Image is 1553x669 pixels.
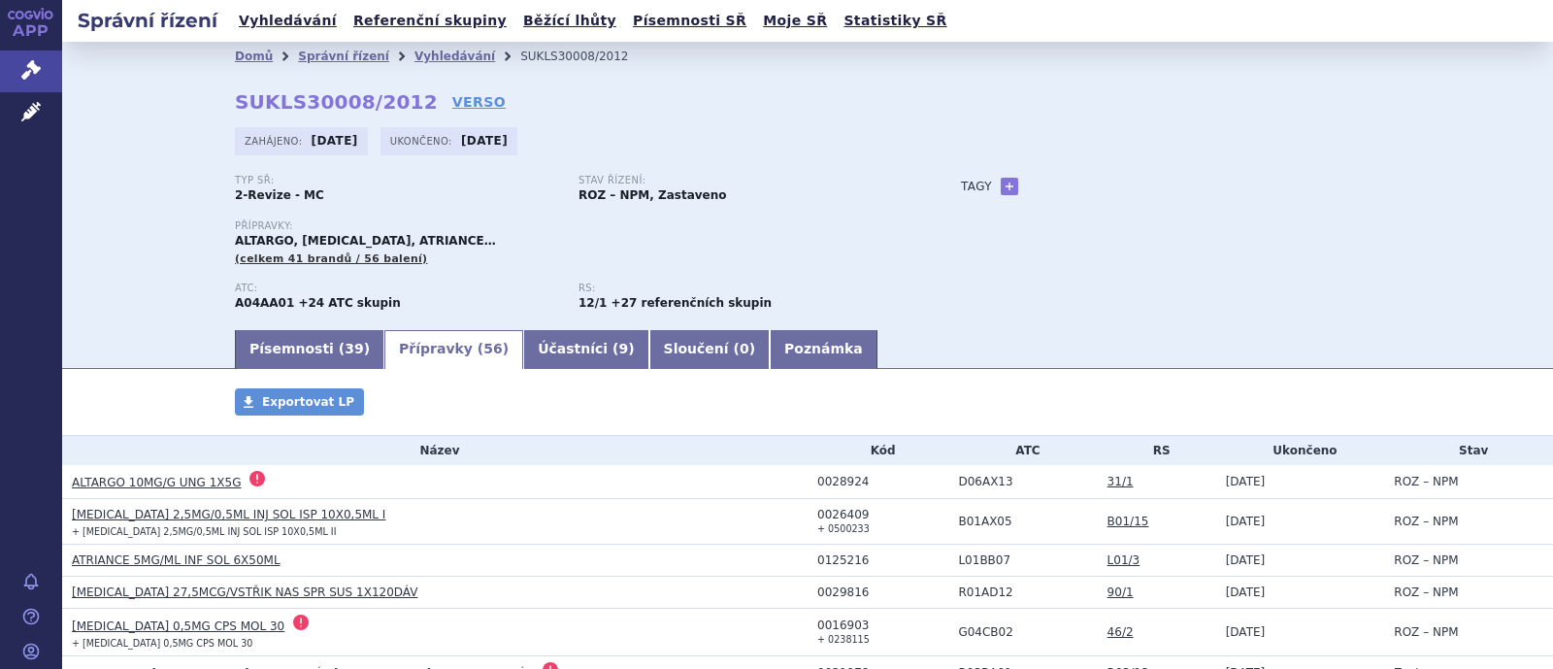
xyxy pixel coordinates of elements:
[233,8,343,34] a: Vyhledávání
[1226,585,1266,599] span: [DATE]
[1216,436,1385,465] th: Ukončeno
[452,92,506,112] a: VERSO
[235,234,496,248] span: ALTARGO, [MEDICAL_DATA], ATRIANCE…
[262,395,354,409] span: Exportovat LP
[627,8,752,34] a: Písemnosti SŘ
[235,388,364,416] a: Exportovat LP
[235,90,438,114] strong: SUKLS30008/2012
[757,8,833,34] a: Moje SŘ
[770,330,877,369] a: Poznámka
[1226,475,1266,488] span: [DATE]
[1384,545,1553,577] td: ROZ – NPM
[817,634,870,645] small: + 0238115
[72,508,385,521] a: [MEDICAL_DATA] 2,5MG/0,5ML INJ SOL ISP 10X0,5ML I
[245,133,306,149] span: Zahájeno:
[298,50,389,63] a: Správní řízení
[611,296,772,310] strong: +27 referenčních skupin
[517,8,622,34] a: Běžící lhůty
[461,134,508,148] strong: [DATE]
[948,436,1097,465] th: ATC
[1107,475,1134,488] a: 31/1
[312,134,358,148] strong: [DATE]
[948,499,1097,545] td: FONDAPARINUX
[235,175,559,186] p: Typ SŘ:
[817,553,948,567] div: 0125216
[72,553,281,567] a: ATRIANCE 5MG/ML INF SOL 6X50ML
[948,465,1097,499] td: RETAPAMULIN
[1226,553,1266,567] span: [DATE]
[817,523,870,534] small: + 0500233
[235,188,324,202] strong: 2-Revize - MC
[948,609,1097,656] td: DUTASTERID
[1384,499,1553,545] td: ROZ – NPM
[578,175,903,186] p: Stav řízení:
[817,585,948,599] div: 0029816
[1107,625,1134,639] a: 46/2
[1107,515,1149,528] a: B01/15
[72,526,336,537] small: + [MEDICAL_DATA] 2,5MG/0,5ML INJ SOL ISP 10X0,5ML II
[235,252,427,265] span: (celkem 41 brandů / 56 balení)
[578,283,903,294] p: RS:
[235,50,273,63] a: Domů
[948,577,1097,609] td: FLUTIKASON-FUROÁT
[1384,436,1553,465] th: Stav
[578,188,727,202] strong: ROZ – NPM, Zastaveno
[520,42,653,71] li: SUKLS30008/2012
[347,8,512,34] a: Referenční skupiny
[249,471,265,486] span: Registrace tohoto přípravku byla zrušena.
[1107,553,1140,567] a: L01/3
[817,619,948,632] div: 0016903
[808,436,948,465] th: Kód
[72,619,284,633] a: [MEDICAL_DATA] 0,5MG CPS MOL 30
[72,585,417,599] a: [MEDICAL_DATA] 27,5MCG/VSTŘIK NAS SPR SUS 1X120DÁV
[740,341,749,356] span: 0
[817,475,948,488] div: 0028924
[235,283,559,294] p: ATC:
[1384,609,1553,656] td: ROZ – NPM
[235,330,384,369] a: Písemnosti (39)
[961,175,992,198] h3: Tagy
[235,296,294,310] strong: ONDANSETRON
[293,615,309,630] span: Registrace tohoto přípravku byla zrušena.
[1098,436,1216,465] th: RS
[1107,585,1134,599] a: 90/1
[62,436,808,465] th: Název
[948,545,1097,577] td: NELARABIN
[523,330,648,369] a: Účastníci (9)
[62,7,233,34] h2: Správní řízení
[1226,625,1266,639] span: [DATE]
[838,8,952,34] a: Statistiky SŘ
[298,296,400,310] strong: +24 ATC skupin
[1384,465,1553,499] td: ROZ – NPM
[72,476,242,489] a: ALTARGO 10MG/G UNG 1X5G
[414,50,495,63] a: Vyhledávání
[1226,515,1266,528] span: [DATE]
[1001,178,1018,195] a: +
[390,133,456,149] span: Ukončeno:
[235,220,922,232] p: Přípravky:
[1384,577,1553,609] td: ROZ – NPM
[618,341,628,356] span: 9
[817,508,948,521] div: 0026409
[345,341,363,356] span: 39
[72,638,252,649] small: + [MEDICAL_DATA] 0,5MG CPS MOL 30
[384,330,523,369] a: Přípravky (56)
[483,341,502,356] span: 56
[578,296,607,310] strong: léčiva k terapii nebo k profylaxi tromboembolických onemocnění, nízkomolekulární hepariny, nižší ...
[649,330,770,369] a: Sloučení (0)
